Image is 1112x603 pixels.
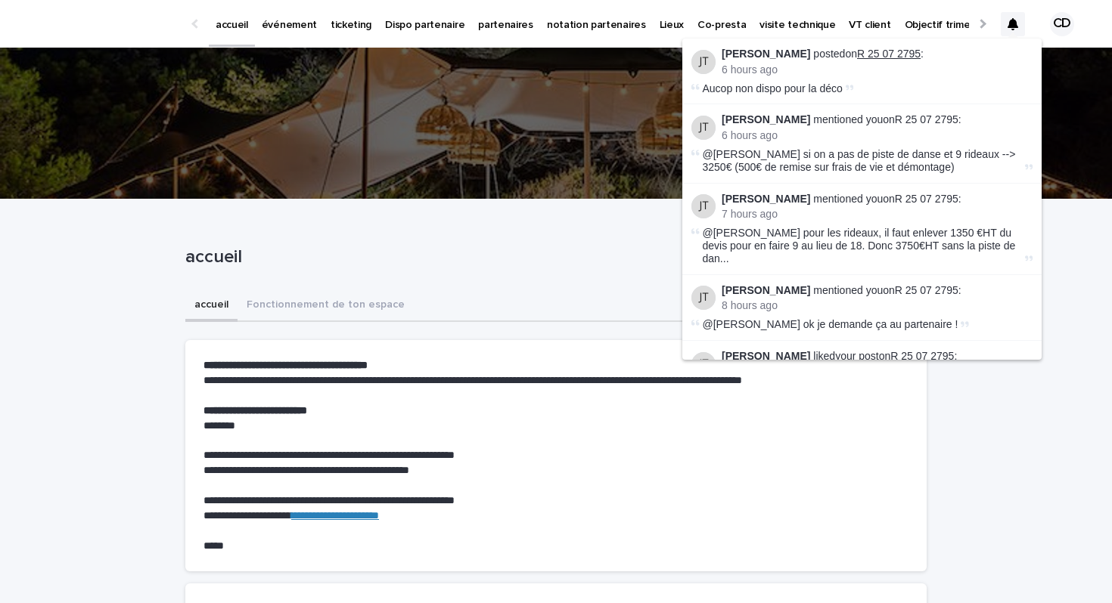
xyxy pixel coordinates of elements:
[722,129,1033,142] p: 6 hours ago
[722,113,1033,126] p: mentioned you on :
[722,48,810,60] strong: [PERSON_NAME]
[691,352,716,376] img: Joy Tarade
[722,350,810,362] strong: [PERSON_NAME]
[722,113,810,125] strong: [PERSON_NAME]
[691,194,716,218] img: Joy Tarade
[703,318,958,330] span: @[PERSON_NAME] ok je demande ça au partenaire !
[895,113,958,125] a: R 25 07 2795
[722,193,810,205] strong: [PERSON_NAME]
[722,208,1033,221] p: 7 hours ago
[895,193,958,205] a: R 25 07 2795
[691,50,716,74] img: Joy Tarade
[722,350,1033,363] p: liked your post on R 25 07 2795 :
[722,284,810,296] strong: [PERSON_NAME]
[895,284,958,296] a: R 25 07 2795
[703,82,843,94] span: Aucop non dispo pour la déco
[238,290,414,322] button: Fonctionnement de ton espace
[1050,12,1074,36] div: CD
[722,284,1033,297] p: mentioned you on :
[722,299,1033,312] p: 8 hours ago
[722,193,1033,206] p: mentioned you on :
[691,116,716,140] img: Joy Tarade
[722,63,1033,76] p: 6 hours ago
[857,48,921,60] a: R 25 07 2795
[703,227,1022,264] span: @[PERSON_NAME] pour les rideaux, il faut enlever 1350 €HT du devis pour en faire 9 au lieu de 18....
[691,286,716,310] img: Joy Tarade
[30,9,177,39] img: Ls34BcGeRexTGTNfXpUC
[703,148,1016,173] span: @[PERSON_NAME] si on a pas de piste de danse et 9 rideaux --> 3250€ (500€ de remise sur frais de ...
[185,290,238,322] button: accueil
[185,246,921,268] p: accueil
[722,48,1033,60] p: posted on :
